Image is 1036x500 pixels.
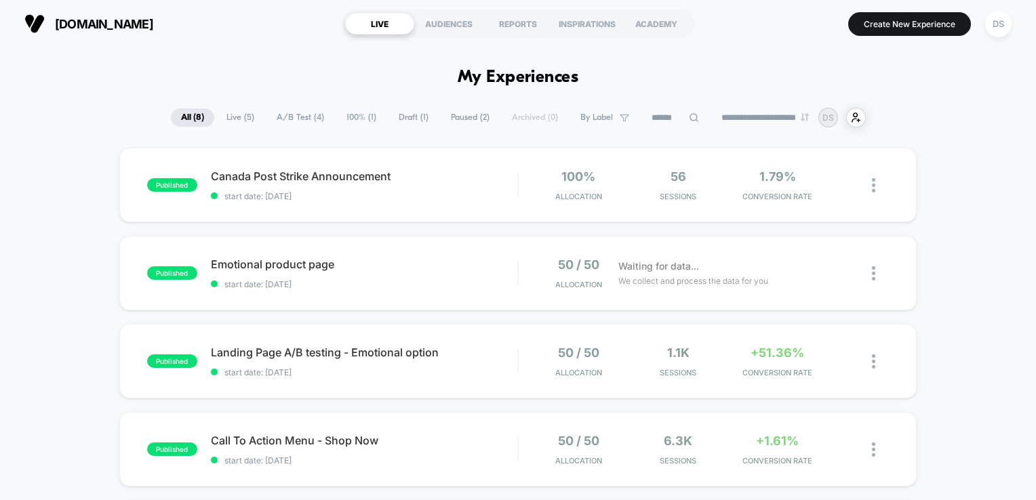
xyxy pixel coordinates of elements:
span: start date: [DATE] [211,279,518,289]
span: We collect and process the data for you [618,274,768,287]
span: Allocation [555,368,602,377]
span: start date: [DATE] [211,367,518,377]
div: REPORTS [483,13,553,35]
span: 50 / 50 [558,257,599,272]
span: published [147,442,197,456]
span: Allocation [555,192,602,201]
div: AUDIENCES [414,13,483,35]
span: Call To Action Menu - Shop Now [211,434,518,447]
span: published [147,354,197,368]
span: Sessions [632,368,725,377]
span: start date: [DATE] [211,455,518,465]
div: INSPIRATIONS [553,13,622,35]
span: Canada Post Strike Announcement [211,169,518,183]
span: A/B Test ( 4 ) [266,108,334,127]
img: close [872,354,875,369]
span: All ( 8 ) [171,108,214,127]
div: LIVE [345,13,414,35]
span: Allocation [555,456,602,465]
span: 100% [561,169,595,184]
span: Allocation [555,280,602,289]
span: 1.79% [759,169,796,184]
span: 100% ( 1 ) [336,108,386,127]
button: [DOMAIN_NAME] [20,13,157,35]
span: Sessions [632,456,725,465]
p: DS [822,112,834,123]
span: +51.36% [751,346,804,360]
span: [DOMAIN_NAME] [55,17,153,31]
span: CONVERSION RATE [731,456,824,465]
div: ACADEMY [622,13,691,35]
span: CONVERSION RATE [731,192,824,201]
img: close [872,266,875,280]
span: start date: [DATE] [211,191,518,201]
span: 50 / 50 [558,346,599,360]
img: end [801,113,809,121]
span: Live ( 5 ) [216,108,264,127]
span: 1.1k [667,346,690,360]
button: Create New Experience [848,12,971,36]
img: close [872,442,875,457]
h1: My Experiences [458,68,579,87]
span: 56 [671,169,686,184]
span: 50 / 50 [558,434,599,448]
span: Landing Page A/B testing - Emotional option [211,346,518,359]
button: DS [981,10,1016,38]
div: DS [985,11,1012,37]
span: published [147,266,197,280]
span: Sessions [632,192,725,201]
span: Draft ( 1 ) [388,108,439,127]
span: Paused ( 2 ) [441,108,500,127]
span: 6.3k [664,434,692,448]
img: Visually logo [24,14,45,34]
span: Waiting for data... [618,259,699,274]
span: By Label [580,112,613,123]
span: Emotional product page [211,257,518,271]
span: +1.61% [756,434,799,448]
span: published [147,178,197,192]
img: close [872,178,875,192]
span: CONVERSION RATE [731,368,824,377]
